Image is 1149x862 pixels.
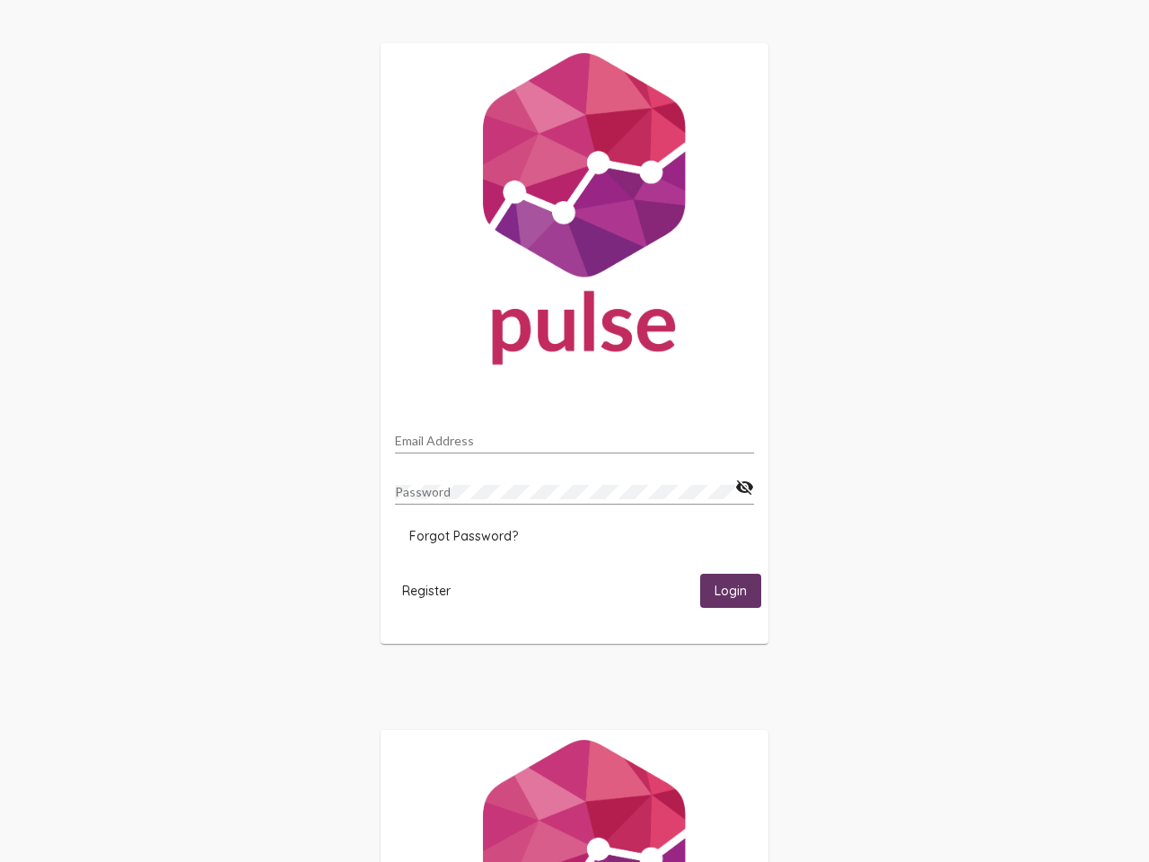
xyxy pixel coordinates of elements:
img: Pulse For Good Logo [381,43,768,383]
button: Forgot Password? [395,520,532,552]
mat-icon: visibility_off [735,477,754,498]
span: Login [715,584,747,600]
span: Forgot Password? [409,528,518,544]
button: Register [388,574,465,607]
span: Register [402,583,451,599]
button: Login [700,574,761,607]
